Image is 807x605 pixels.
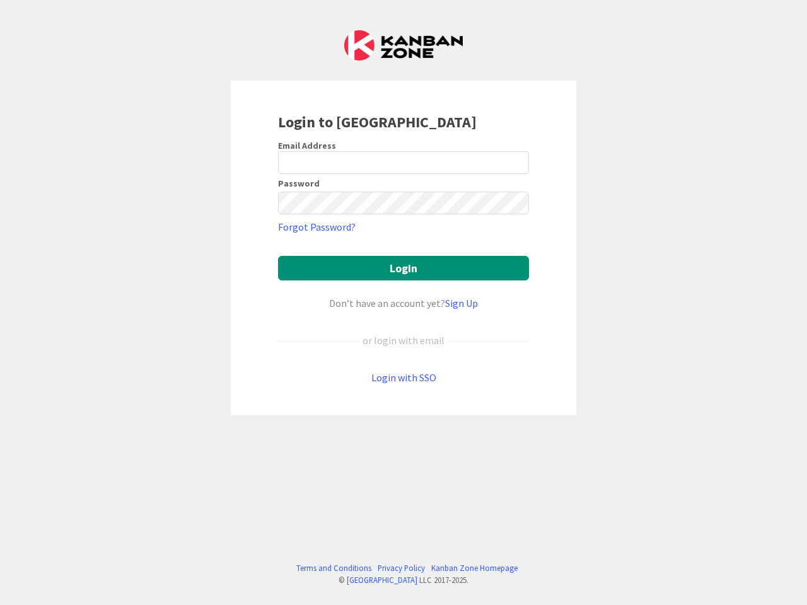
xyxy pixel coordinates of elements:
[278,179,320,188] label: Password
[378,562,425,574] a: Privacy Policy
[431,562,518,574] a: Kanban Zone Homepage
[344,30,463,60] img: Kanban Zone
[445,297,478,309] a: Sign Up
[278,140,336,151] label: Email Address
[347,575,417,585] a: [GEOGRAPHIC_DATA]
[296,562,371,574] a: Terms and Conditions
[278,296,529,311] div: Don’t have an account yet?
[290,574,518,586] div: © LLC 2017- 2025 .
[278,219,356,234] a: Forgot Password?
[359,333,448,348] div: or login with email
[278,256,529,280] button: Login
[371,371,436,384] a: Login with SSO
[278,112,477,132] b: Login to [GEOGRAPHIC_DATA]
